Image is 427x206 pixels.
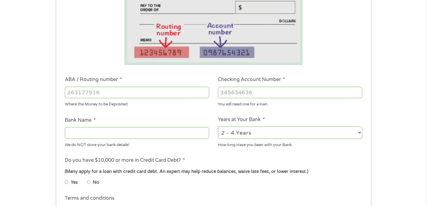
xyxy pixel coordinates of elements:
label: Do you have $10,000 or more in Credit Card Debt? [65,157,185,164]
label: Checking Account Number [218,76,285,83]
label: Yes [71,179,78,186]
div: You will need one for a loan. [218,99,362,108]
div: (Many apply for a loan with credit card debt. An expert may help reduce balances, waive late fees... [65,168,362,175]
label: No [93,179,99,186]
div: Where the Money to be Deposited [65,99,209,108]
label: Bank Name [65,117,96,123]
input: 263177916 [65,87,209,98]
label: Terms and conditions [65,195,115,201]
div: How long Have you been with your Bank [218,140,362,148]
label: ABA / Routing number [65,76,122,83]
input: 345634636 [218,87,362,98]
div: We do NOT store your bank details! [65,140,209,148]
label: Years at Your Bank [218,117,265,123]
